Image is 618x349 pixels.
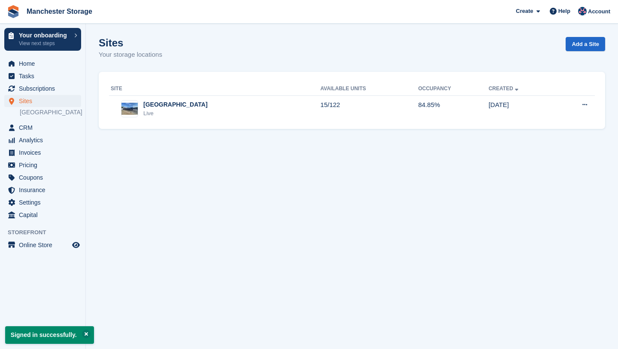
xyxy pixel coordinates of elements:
[19,134,70,146] span: Analytics
[418,82,488,96] th: Occupancy
[8,228,85,237] span: Storefront
[19,58,70,70] span: Home
[4,134,81,146] a: menu
[19,209,70,221] span: Capital
[4,122,81,134] a: menu
[4,70,81,82] a: menu
[19,239,70,251] span: Online Store
[19,196,70,208] span: Settings
[19,95,70,107] span: Sites
[4,58,81,70] a: menu
[19,40,70,47] p: View next steps
[19,171,70,184] span: Coupons
[4,209,81,221] a: menu
[5,326,94,344] p: Signed in successfully.
[4,196,81,208] a: menu
[488,86,520,92] a: Created
[418,95,488,122] td: 84.85%
[516,7,533,15] span: Create
[4,95,81,107] a: menu
[4,28,81,51] a: Your onboarding View next steps
[19,159,70,171] span: Pricing
[4,239,81,251] a: menu
[4,83,81,95] a: menu
[588,7,610,16] span: Account
[19,70,70,82] span: Tasks
[99,50,162,60] p: Your storage locations
[109,82,321,96] th: Site
[19,184,70,196] span: Insurance
[4,171,81,184] a: menu
[321,95,418,122] td: 15/122
[19,83,70,95] span: Subscriptions
[143,109,208,118] div: Live
[7,5,20,18] img: stora-icon-8386f47178a22dfd0bd8f6a31ec36ba5ce8667c1dd55bd0f319d3a0aa187defe.svg
[19,147,70,159] span: Invoices
[4,184,81,196] a: menu
[121,103,138,115] img: Image of Manchester site
[19,32,70,38] p: Your onboarding
[143,100,208,109] div: [GEOGRAPHIC_DATA]
[321,82,418,96] th: Available Units
[20,108,81,116] a: [GEOGRAPHIC_DATA]
[488,95,556,122] td: [DATE]
[23,4,96,18] a: Manchester Storage
[4,159,81,171] a: menu
[19,122,70,134] span: CRM
[71,240,81,250] a: Preview store
[566,37,605,51] a: Add a Site
[99,37,162,49] h1: Sites
[4,147,81,159] a: menu
[558,7,570,15] span: Help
